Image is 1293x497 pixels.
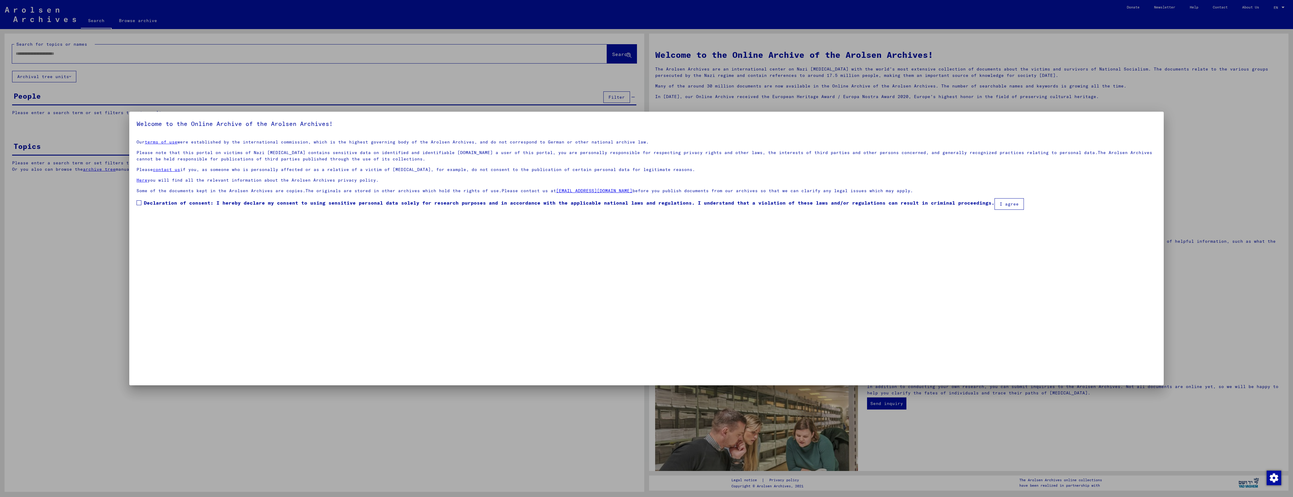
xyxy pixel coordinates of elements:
[144,199,994,206] span: Declaration of consent: I hereby declare my consent to using sensitive personal data solely for r...
[556,188,632,193] a: [EMAIL_ADDRESS][DOMAIN_NAME]
[137,166,1156,173] p: Please if you, as someone who is personally affected or as a relative of a victim of [MEDICAL_DAT...
[137,119,1156,129] h5: Welcome to the Online Archive of the Arolsen Archives!
[137,150,1156,162] p: Please note that this portal on victims of Nazi [MEDICAL_DATA] contains sensitive data on identif...
[145,139,177,145] a: terms of use
[1267,471,1281,485] img: Change consent
[1266,470,1281,485] div: Change consent
[137,177,147,183] a: Here
[137,139,1156,145] p: Our were established by the international commission, which is the highest governing body of the ...
[153,167,180,172] a: contact us
[137,188,1156,194] p: Some of the documents kept in the Arolsen Archives are copies.The originals are stored in other a...
[137,177,1156,183] p: you will find all the relevant information about the Arolsen Archives privacy policy.
[994,198,1024,210] button: I agree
